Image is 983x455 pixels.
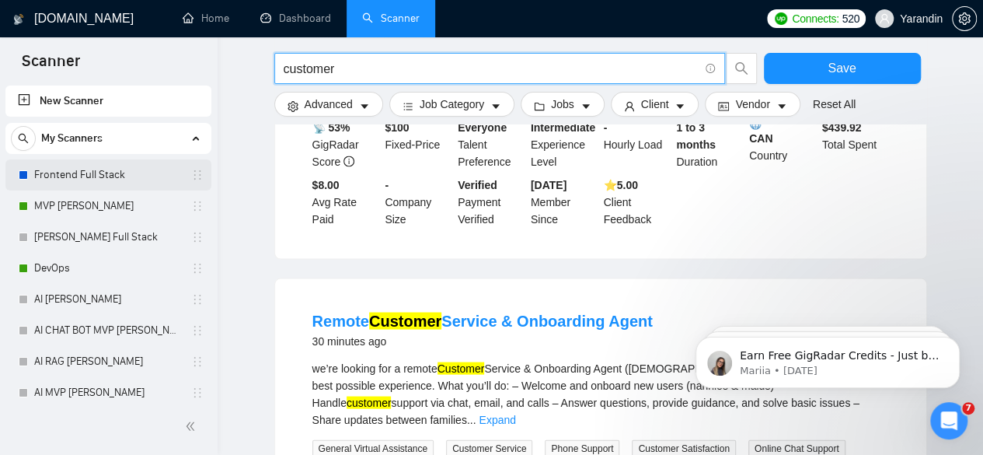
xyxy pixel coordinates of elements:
[382,118,455,170] div: Fixed-Price
[13,7,24,32] img: logo
[952,6,977,31] button: setting
[34,377,182,408] a: AI MVP [PERSON_NAME]
[420,96,484,113] span: Job Category
[467,413,476,425] span: ...
[749,118,816,144] b: CAN
[726,53,757,84] button: search
[274,92,383,117] button: settingAdvancedcaret-down
[531,178,566,191] b: [DATE]
[9,50,92,82] span: Scanner
[347,396,392,408] mark: customer
[775,12,787,25] img: upwork-logo.png
[183,12,229,25] a: homeHome
[369,312,441,329] mark: Customer
[531,121,595,133] b: Intermediate
[746,118,819,170] div: Country
[458,121,507,133] b: Everyone
[312,312,653,329] a: RemoteCustomerService & Onboarding Agent
[309,118,382,170] div: GigRadar Score
[727,61,756,75] span: search
[828,58,856,78] span: Save
[385,178,389,191] b: -
[191,231,204,243] span: holder
[343,156,354,166] span: info-circle
[551,96,574,113] span: Jobs
[534,100,545,112] span: folder
[953,12,976,25] span: setting
[34,222,182,253] a: [PERSON_NAME] Full Stack
[191,200,204,212] span: holder
[764,53,921,84] button: Save
[34,315,182,346] a: AI CHAT BOT MVP [PERSON_NAME]
[792,10,838,27] span: Connects:
[305,96,353,113] span: Advanced
[455,118,528,170] div: Talent Preference
[490,100,501,112] span: caret-down
[604,121,608,133] b: -
[34,253,182,284] a: DevOps
[5,86,211,117] li: New Scanner
[185,418,200,434] span: double-left
[34,284,182,315] a: AI [PERSON_NAME]
[528,118,601,170] div: Experience Level
[813,96,856,113] a: Reset All
[191,293,204,306] span: holder
[735,96,769,113] span: Vendor
[580,100,591,112] span: caret-down
[309,176,382,227] div: Avg Rate Paid
[284,59,699,79] input: Search Freelance Jobs...
[288,100,298,112] span: setting
[604,178,638,191] b: ⭐️ 5.00
[930,402,967,439] iframe: Intercom live chat
[382,176,455,227] div: Company Size
[641,96,669,113] span: Client
[842,10,859,27] span: 520
[191,169,204,181] span: holder
[362,12,420,25] a: searchScanner
[312,331,653,350] div: 30 minutes ago
[952,12,977,25] a: setting
[601,118,674,170] div: Hourly Load
[601,176,674,227] div: Client Feedback
[624,100,635,112] span: user
[34,191,182,222] a: MVP [PERSON_NAME]
[359,100,370,112] span: caret-down
[18,86,199,117] a: New Scanner
[385,121,409,133] b: $ 100
[611,92,699,117] button: userClientcaret-down
[34,159,182,191] a: Frontend Full Stack
[312,178,340,191] b: $8.00
[705,92,800,117] button: idcardVendorcaret-down
[191,355,204,368] span: holder
[312,359,889,428] div: we’re looking for a remote Service & Onboarding Agent ([DEMOGRAPHIC_DATA] only) to help us delive...
[260,12,331,25] a: dashboardDashboard
[675,100,685,112] span: caret-down
[191,324,204,337] span: holder
[879,13,890,24] span: user
[673,118,746,170] div: Duration
[191,387,204,399] span: holder
[41,123,103,154] span: My Scanners
[458,178,497,191] b: Verified
[437,362,485,374] mark: Customer
[12,133,35,144] span: search
[776,100,787,112] span: caret-down
[962,402,974,415] span: 7
[455,176,528,227] div: Payment Verified
[11,126,36,151] button: search
[822,121,862,133] b: $ 439.92
[34,346,182,377] a: AI RAG [PERSON_NAME]
[718,100,729,112] span: idcard
[672,304,983,413] iframe: Intercom notifications message
[191,262,204,275] span: holder
[312,121,350,133] b: 📡 53%
[819,118,892,170] div: Total Spent
[528,176,601,227] div: Member Since
[479,413,515,425] a: Expand
[389,92,514,117] button: barsJob Categorycaret-down
[521,92,605,117] button: folderJobscaret-down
